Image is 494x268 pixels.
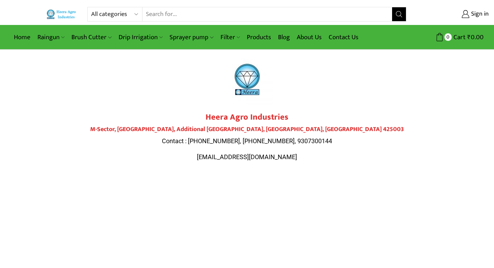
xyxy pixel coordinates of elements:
[325,29,362,45] a: Contact Us
[293,29,325,45] a: About Us
[417,8,489,20] a: Sign in
[10,29,34,45] a: Home
[469,10,489,19] span: Sign in
[444,33,452,41] span: 0
[221,53,273,105] img: heera-logo-1000
[275,29,293,45] a: Blog
[53,126,441,133] h4: M-Sector, [GEOGRAPHIC_DATA], Additional [GEOGRAPHIC_DATA], [GEOGRAPHIC_DATA], [GEOGRAPHIC_DATA] 4...
[166,29,217,45] a: Sprayer pump
[197,153,297,161] span: [EMAIL_ADDRESS][DOMAIN_NAME]
[115,29,166,45] a: Drip Irrigation
[162,137,332,145] span: Contact : [PHONE_NUMBER], [PHONE_NUMBER], 9307300144
[467,32,471,43] span: ₹
[142,7,392,21] input: Search for...
[34,29,68,45] a: Raingun
[68,29,115,45] a: Brush Cutter
[243,29,275,45] a: Products
[217,29,243,45] a: Filter
[467,32,484,43] bdi: 0.00
[452,33,466,42] span: Cart
[392,7,406,21] button: Search button
[413,31,484,44] a: 0 Cart ₹0.00
[206,110,288,124] strong: Heera Agro Industries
